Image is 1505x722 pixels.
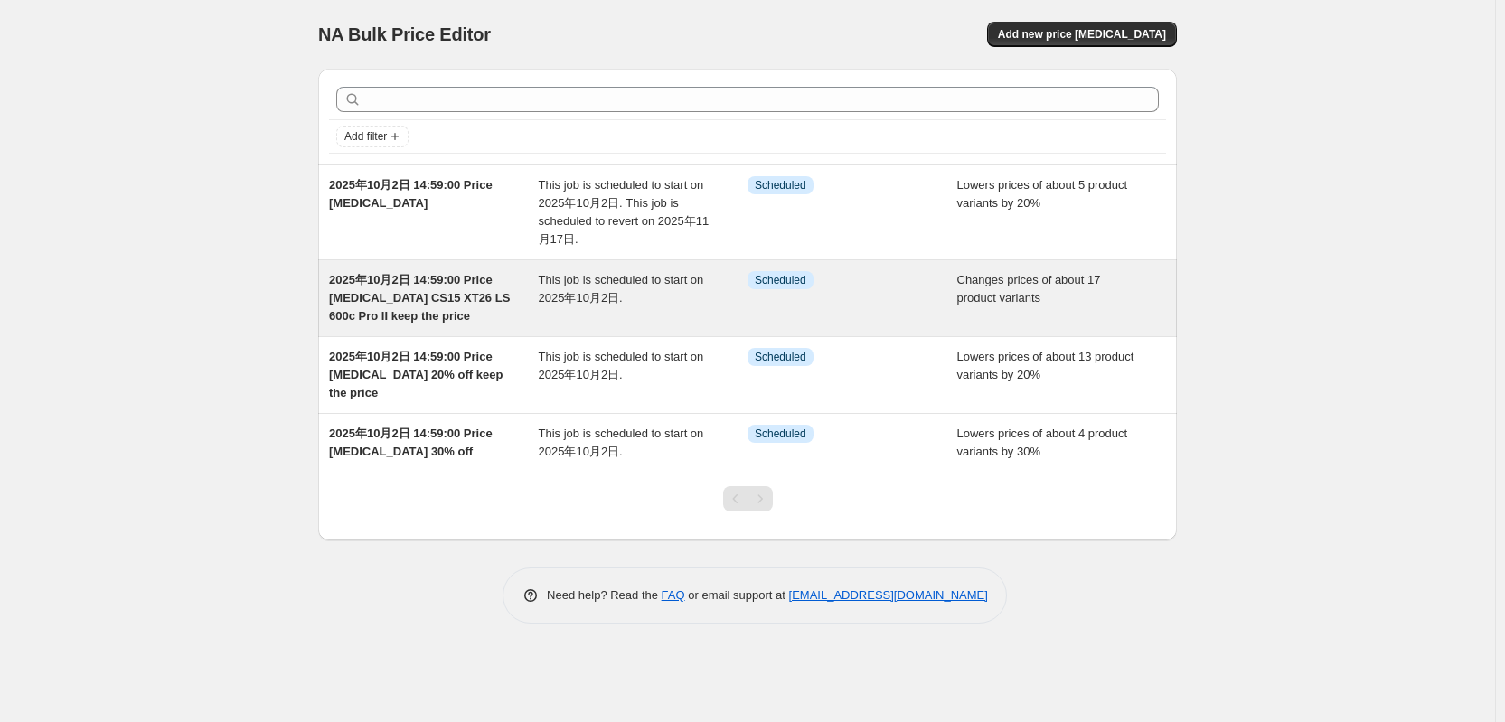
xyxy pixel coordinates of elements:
[957,178,1128,210] span: Lowers prices of about 5 product variants by 20%
[755,178,806,192] span: Scheduled
[662,588,685,602] a: FAQ
[329,178,493,210] span: 2025年10月2日 14:59:00 Price [MEDICAL_DATA]
[789,588,988,602] a: [EMAIL_ADDRESS][DOMAIN_NAME]
[957,427,1128,458] span: Lowers prices of about 4 product variants by 30%
[329,273,510,323] span: 2025年10月2日 14:59:00 Price [MEDICAL_DATA] CS15 XT26 LS 600c Pro II keep the price
[318,24,491,44] span: NA Bulk Price Editor
[957,273,1101,305] span: Changes prices of about 17 product variants
[539,178,710,246] span: This job is scheduled to start on 2025年10月2日. This job is scheduled to revert on 2025年11月17日.
[329,427,493,458] span: 2025年10月2日 14:59:00 Price [MEDICAL_DATA] 30% off
[539,427,704,458] span: This job is scheduled to start on 2025年10月2日.
[998,27,1166,42] span: Add new price [MEDICAL_DATA]
[987,22,1177,47] button: Add new price [MEDICAL_DATA]
[539,350,704,381] span: This job is scheduled to start on 2025年10月2日.
[755,350,806,364] span: Scheduled
[723,486,773,511] nav: Pagination
[336,126,409,147] button: Add filter
[344,129,387,144] span: Add filter
[755,273,806,287] span: Scheduled
[957,350,1134,381] span: Lowers prices of about 13 product variants by 20%
[755,427,806,441] span: Scheduled
[685,588,789,602] span: or email support at
[539,273,704,305] span: This job is scheduled to start on 2025年10月2日.
[547,588,662,602] span: Need help? Read the
[329,350,503,399] span: 2025年10月2日 14:59:00 Price [MEDICAL_DATA] 20% off keep the price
